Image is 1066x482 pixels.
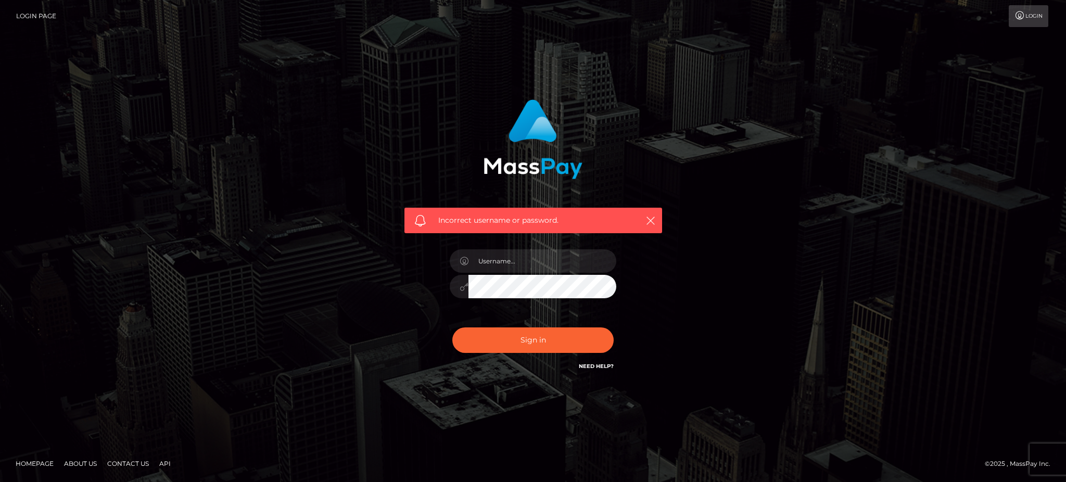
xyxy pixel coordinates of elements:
[1009,5,1048,27] a: Login
[11,455,58,472] a: Homepage
[579,363,614,370] a: Need Help?
[452,327,614,353] button: Sign in
[438,215,628,226] span: Incorrect username or password.
[60,455,101,472] a: About Us
[155,455,175,472] a: API
[985,458,1058,470] div: © 2025 , MassPay Inc.
[16,5,56,27] a: Login Page
[468,249,616,273] input: Username...
[103,455,153,472] a: Contact Us
[484,99,582,179] img: MassPay Login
